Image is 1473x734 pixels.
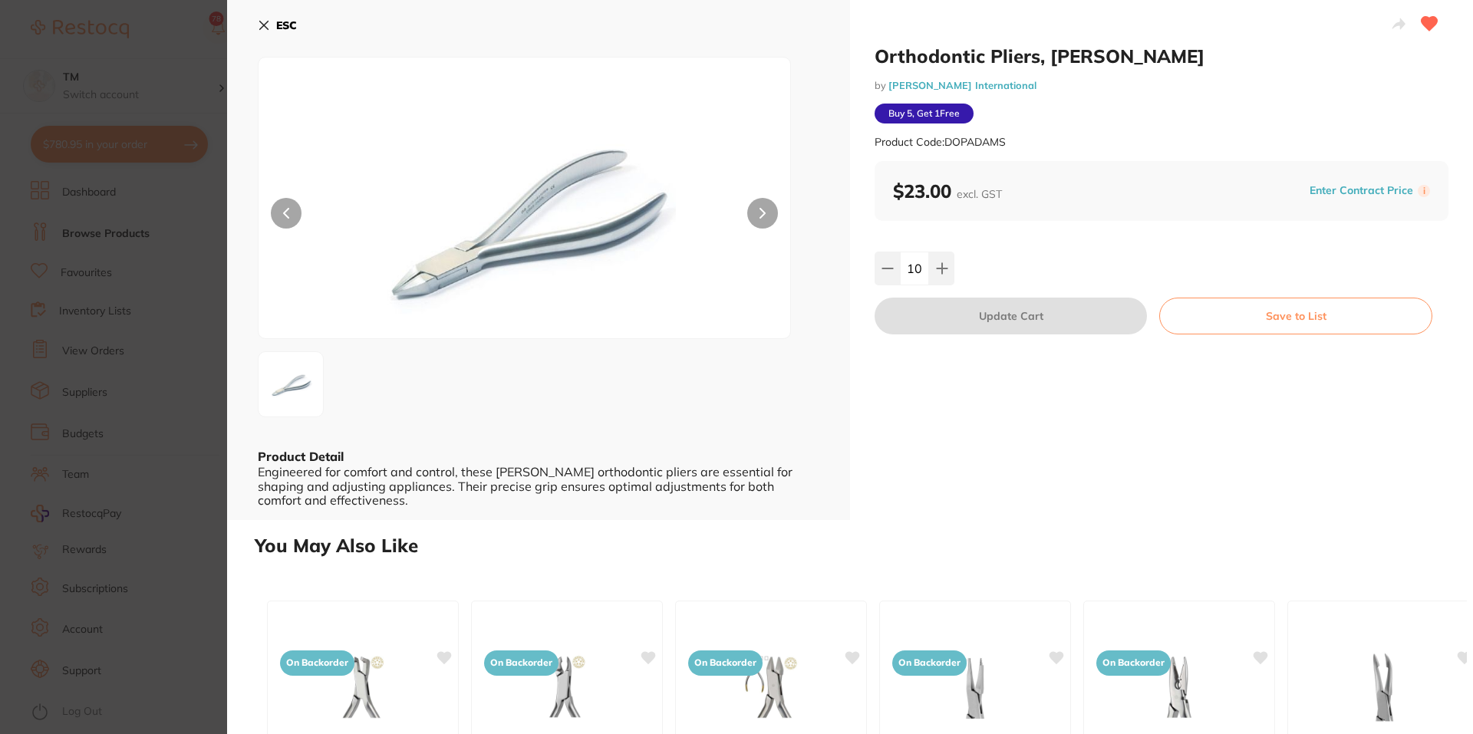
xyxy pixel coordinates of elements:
b: ESC [276,18,297,32]
img: Ongard Lite-Touch Orthodontic Pliers TC Distal End Cutter #12cm [313,649,413,726]
span: excl. GST [957,187,1002,201]
span: On Backorder [688,650,763,676]
button: Enter Contract Price [1305,183,1418,198]
img: Ongard Lite-Touch Orthodontic Pliers Waldsachs Serrated #16cm [1129,649,1229,726]
span: Buy 5, Get 1 Free [875,104,974,123]
span: On Backorder [1096,650,1171,676]
h2: Orthodontic Pliers, [PERSON_NAME] [875,44,1448,67]
img: Ongard Lite-Touch Orthodontic Pliers TC Ligature Cutter #13cm [517,649,617,726]
b: $23.00 [893,179,1002,202]
img: Ongard Lite-Touch Orthodontic Pliers TC Wire Bending Adams #12.5cm [721,649,821,726]
small: Product Code: DOPADAMS [875,136,1006,149]
button: Save to List [1159,298,1432,334]
img: YW1zLXBuZw [365,96,684,338]
img: Ongard Lite-Touch Orthodontic Pliers Tweed #14cm [925,649,1025,726]
small: by [875,80,1448,91]
button: Update Cart [875,298,1147,334]
div: Engineered for comfort and control, these [PERSON_NAME] orthodontic pliers are essential for shap... [258,465,819,507]
label: i [1418,185,1430,197]
b: Product Detail [258,449,344,464]
h2: You May Also Like [255,535,1467,557]
img: Ongard Lite-Touch Orthodontic Pliers Weingart Large Tips #14cm [1333,649,1433,726]
img: YW1zLXBuZw [263,361,318,408]
span: On Backorder [484,650,559,676]
span: On Backorder [892,650,967,676]
span: On Backorder [280,650,354,676]
button: ESC [258,12,297,38]
a: [PERSON_NAME] International [888,79,1036,91]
